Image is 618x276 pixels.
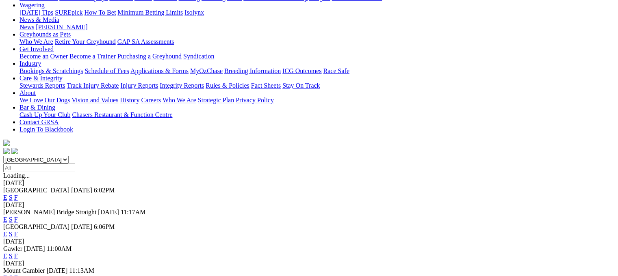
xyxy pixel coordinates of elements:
[14,252,18,259] a: F
[190,67,223,74] a: MyOzChase
[24,245,45,252] span: [DATE]
[141,97,161,103] a: Careers
[120,97,139,103] a: History
[20,67,615,75] div: Industry
[20,16,59,23] a: News & Media
[55,38,116,45] a: Retire Your Greyhound
[20,60,41,67] a: Industry
[20,97,70,103] a: We Love Our Dogs
[9,194,13,201] a: S
[236,97,274,103] a: Privacy Policy
[14,194,18,201] a: F
[121,209,146,216] span: 11:17AM
[20,9,615,16] div: Wagering
[47,245,72,252] span: 11:00AM
[20,24,34,30] a: News
[3,260,615,267] div: [DATE]
[184,9,204,16] a: Isolynx
[20,2,45,9] a: Wagering
[20,89,36,96] a: About
[282,67,321,74] a: ICG Outcomes
[72,111,172,118] a: Chasers Restaurant & Function Centre
[3,148,10,154] img: facebook.svg
[67,82,119,89] a: Track Injury Rebate
[9,252,13,259] a: S
[14,216,18,223] a: F
[3,140,10,146] img: logo-grsa-white.png
[20,104,55,111] a: Bar & Dining
[20,126,73,133] a: Login To Blackbook
[3,187,69,194] span: [GEOGRAPHIC_DATA]
[323,67,349,74] a: Race Safe
[47,267,68,274] span: [DATE]
[20,75,63,82] a: Care & Integrity
[20,97,615,104] div: About
[160,82,204,89] a: Integrity Reports
[69,267,94,274] span: 11:13AM
[36,24,87,30] a: [PERSON_NAME]
[3,267,45,274] span: Mount Gambier
[117,38,174,45] a: GAP SA Assessments
[20,111,70,118] a: Cash Up Your Club
[94,187,115,194] span: 6:02PM
[20,38,615,45] div: Greyhounds as Pets
[20,38,53,45] a: Who We Are
[3,194,7,201] a: E
[20,31,71,38] a: Greyhounds as Pets
[3,245,22,252] span: Gawler
[69,53,116,60] a: Become a Trainer
[20,53,68,60] a: Become an Owner
[3,231,7,237] a: E
[3,201,615,209] div: [DATE]
[3,209,96,216] span: [PERSON_NAME] Bridge Straight
[9,231,13,237] a: S
[71,223,92,230] span: [DATE]
[117,9,183,16] a: Minimum Betting Limits
[130,67,189,74] a: Applications & Forms
[20,24,615,31] div: News & Media
[3,223,69,230] span: [GEOGRAPHIC_DATA]
[72,97,118,103] a: Vision and Values
[3,238,615,245] div: [DATE]
[94,223,115,230] span: 6:06PM
[282,82,320,89] a: Stay On Track
[14,231,18,237] a: F
[206,82,249,89] a: Rules & Policies
[85,9,116,16] a: How To Bet
[20,45,54,52] a: Get Involved
[20,53,615,60] div: Get Involved
[9,216,13,223] a: S
[98,209,119,216] span: [DATE]
[20,82,615,89] div: Care & Integrity
[3,179,615,187] div: [DATE]
[120,82,158,89] a: Injury Reports
[85,67,129,74] a: Schedule of Fees
[224,67,281,74] a: Breeding Information
[20,67,83,74] a: Bookings & Scratchings
[198,97,234,103] a: Strategic Plan
[3,216,7,223] a: E
[3,172,30,179] span: Loading...
[55,9,82,16] a: SUREpick
[117,53,182,60] a: Purchasing a Greyhound
[20,111,615,119] div: Bar & Dining
[71,187,92,194] span: [DATE]
[20,119,59,125] a: Contact GRSA
[11,148,18,154] img: twitter.svg
[20,9,53,16] a: [DATE] Tips
[251,82,281,89] a: Fact Sheets
[3,164,75,172] input: Select date
[3,252,7,259] a: E
[163,97,196,103] a: Who We Are
[20,82,65,89] a: Stewards Reports
[183,53,214,60] a: Syndication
